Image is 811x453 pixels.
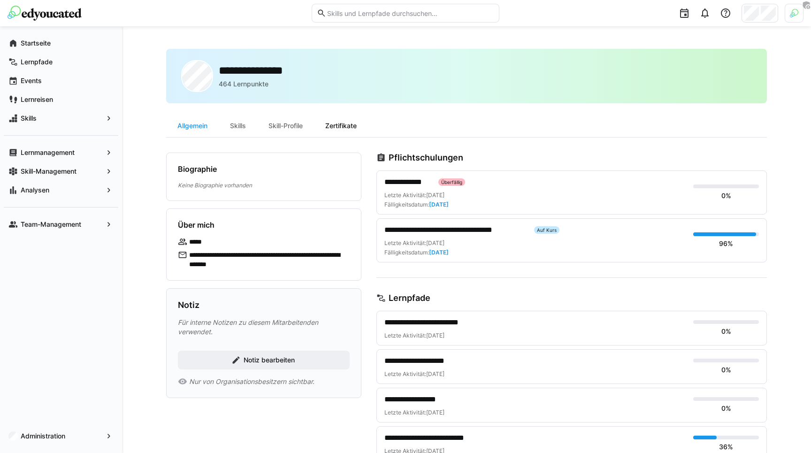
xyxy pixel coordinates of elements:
[219,115,257,137] div: Skills
[719,239,733,248] div: 96%
[242,355,296,365] span: Notiz bearbeiten
[178,318,350,337] p: Für interne Notizen zu diesem Mitarbeitenden verwendet.
[721,191,731,200] div: 0%
[384,201,449,208] div: Fälligkeitsdatum:
[534,226,559,234] div: Auf Kurs
[178,351,350,369] button: Notiz bearbeiten
[721,404,731,413] div: 0%
[166,115,219,137] div: Allgemein
[219,79,268,89] p: 464 Lernpunkte
[257,115,314,137] div: Skill-Profile
[721,327,731,336] div: 0%
[326,9,494,17] input: Skills und Lernpfade durchsuchen…
[189,377,314,386] span: Nur von Organisationsbesitzern sichtbar.
[389,293,430,303] h3: Lernpfade
[426,192,444,199] span: [DATE]
[384,192,444,199] div: Letzte Aktivität:
[426,370,444,377] span: [DATE]
[178,300,199,310] h3: Notiz
[719,442,733,452] div: 36%
[314,115,368,137] div: Zertifikate
[429,249,449,256] span: [DATE]
[426,409,444,416] span: [DATE]
[438,178,465,186] div: Überfällig
[426,239,444,246] span: [DATE]
[384,332,686,339] div: Letzte Aktivität:
[178,181,350,189] p: Keine Biographie vorhanden
[389,153,463,163] h3: Pflichtschulungen
[384,239,444,247] div: Letzte Aktivität:
[426,332,444,339] span: [DATE]
[721,365,731,375] div: 0%
[384,249,449,256] div: Fälligkeitsdatum:
[384,409,686,416] div: Letzte Aktivität:
[429,201,449,208] span: [DATE]
[178,164,217,174] h4: Biographie
[384,370,686,378] div: Letzte Aktivität:
[178,220,214,230] h4: Über mich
